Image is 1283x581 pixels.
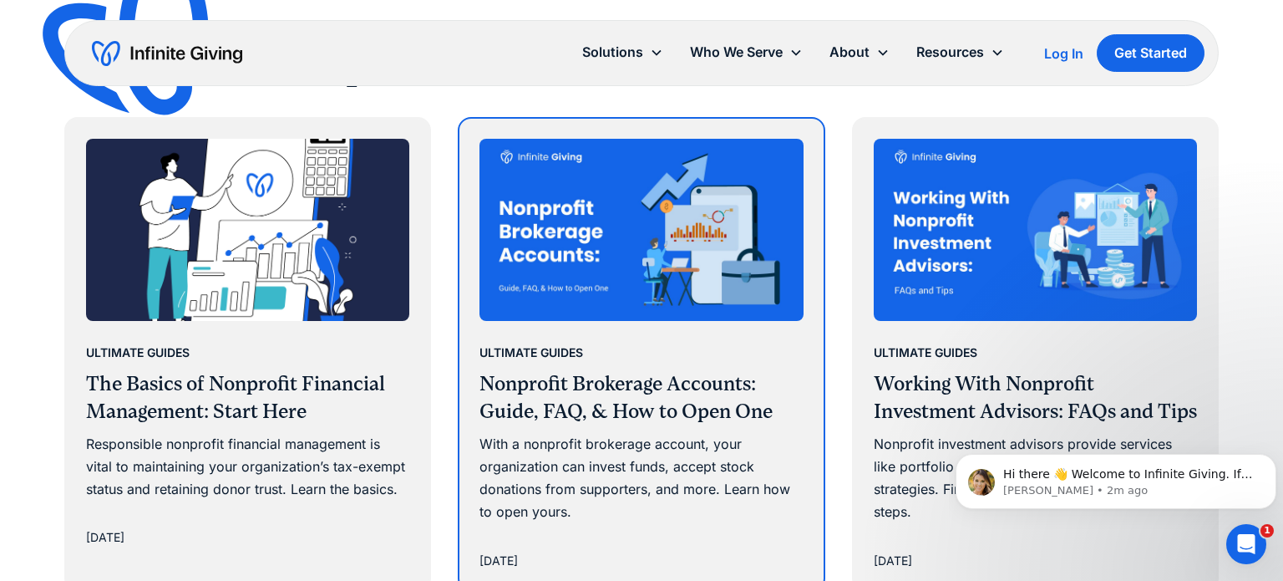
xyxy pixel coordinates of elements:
a: Get Started [1097,34,1204,72]
h3: The Basics of Nonprofit Financial Management: Start Here [86,370,409,426]
div: Resources [916,41,984,64]
h3: Nonprofit Brokerage Accounts: Guide, FAQ, & How to Open One [479,370,803,426]
span: 1 [1260,524,1274,538]
a: Log In [1044,43,1083,64]
div: Log In [1044,47,1083,60]
div: Responsible nonprofit financial management is vital to maintaining your organization’s tax-exempt... [86,433,409,502]
h3: Working With Nonprofit Investment Advisors: FAQs and Tips [874,370,1197,426]
div: Who We Serve [690,41,783,64]
iframe: Intercom live chat [1226,524,1266,564]
iframe: Intercom notifications message [949,419,1283,536]
div: Solutions [582,41,643,64]
div: Solutions [569,34,677,70]
div: About [816,34,903,70]
div: About [829,41,870,64]
div: With a nonprofit brokerage account, your organization can invest funds, accept stock donations fr... [479,433,803,524]
div: Ultimate Guides [479,343,583,363]
a: home [92,40,242,67]
div: [DATE] [479,551,518,571]
div: Resources [903,34,1017,70]
div: [DATE] [874,551,912,571]
div: Ultimate Guides [874,343,977,363]
div: Nonprofit investment advisors provide services like portfolio management and cash management stra... [874,433,1197,524]
div: [DATE] [86,527,124,548]
div: Ultimate Guides [86,343,190,363]
a: Ultimate GuidesThe Basics of Nonprofit Financial Management: Start HereResponsible nonprofit fina... [66,119,429,568]
div: Who We Serve [677,34,816,70]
